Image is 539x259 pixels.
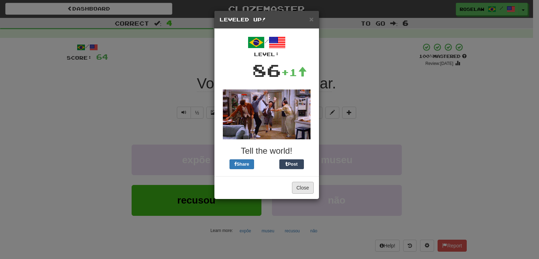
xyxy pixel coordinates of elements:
[223,89,311,139] img: seinfeld-ebe603044fff2fd1d3e1949e7ad7a701fffed037ac3cad15aebc0dce0abf9909.gif
[229,159,254,169] button: Share
[220,16,314,23] h5: Leveled Up!
[220,146,314,155] h3: Tell the world!
[252,58,281,82] div: 86
[279,159,304,169] button: Post
[309,15,313,23] button: Close
[220,51,314,58] div: Level:
[281,65,307,79] div: +1
[292,182,314,194] button: Close
[254,159,279,169] iframe: X Post Button
[309,15,313,23] span: ×
[220,34,314,58] div: /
